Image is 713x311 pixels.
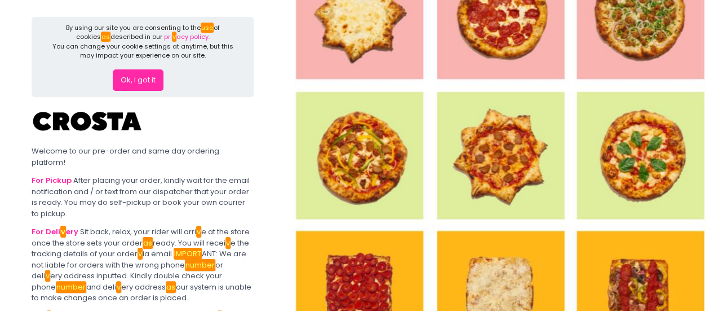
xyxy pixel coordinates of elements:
[32,146,254,168] div: Welcome to our pre-order and same day ordering platform!
[60,226,66,238] em: v
[225,237,231,249] em: v
[32,226,254,304] div: Sit back, relax, your rider will arri e at the store once the store sets your order ready. You wi...
[32,175,254,219] div: After placing your order, kindly wait for the email notification and / or text from our dispatche...
[51,23,235,60] div: By using our site you are consenting to the of cookies described in our You can change your cooki...
[101,32,110,42] em: as
[172,32,176,42] em: v
[201,23,214,33] em: use
[113,69,163,91] button: Ok, I got it
[32,175,72,186] b: For Pickup
[196,226,201,238] em: v
[164,32,210,42] a: privacy policy.
[32,104,144,138] img: Crosta Pizzeria
[32,226,78,238] b: For Deli ery
[56,281,86,293] em: number
[166,281,176,293] em: as
[45,270,50,282] em: v
[143,237,153,249] em: as
[185,259,215,271] em: number
[174,248,202,260] em: IMPORT
[116,281,121,293] em: v
[138,248,143,260] em: v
